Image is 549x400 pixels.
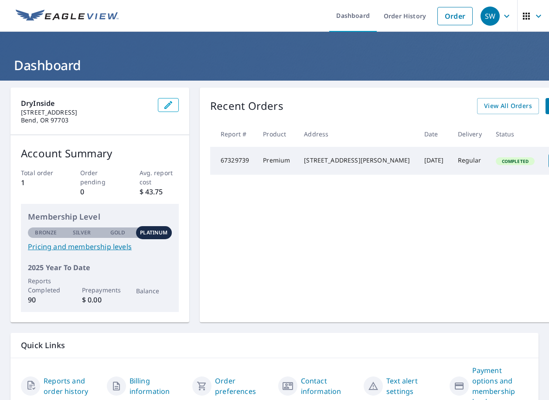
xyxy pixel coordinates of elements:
p: Order pending [80,168,120,186]
div: SW [481,7,500,26]
a: Order preferences [215,376,271,397]
th: Status [489,121,542,147]
a: Pricing and membership levels [28,241,172,252]
div: [STREET_ADDRESS][PERSON_NAME] [304,156,410,165]
p: DryInside [21,98,151,108]
p: Platinum [140,229,167,237]
img: EV Logo [16,10,119,23]
th: Address [297,121,417,147]
p: 90 [28,295,64,305]
p: Reports Completed [28,276,64,295]
a: Order [437,7,473,25]
span: Completed [497,158,534,164]
p: Balance [136,286,172,295]
p: Bend, OR 97703 [21,116,151,124]
p: Quick Links [21,340,528,351]
td: 67329739 [210,147,256,175]
p: Prepayments [82,285,118,295]
p: $ 43.75 [140,186,179,197]
h1: Dashboard [10,56,539,74]
a: Billing information [130,376,186,397]
td: [DATE] [417,147,451,175]
span: View All Orders [484,101,532,112]
td: Premium [256,147,297,175]
th: Product [256,121,297,147]
p: 2025 Year To Date [28,262,172,273]
a: Reports and order history [44,376,100,397]
th: Delivery [451,121,489,147]
p: 1 [21,177,61,188]
th: Date [417,121,451,147]
p: $ 0.00 [82,295,118,305]
p: Silver [73,229,91,237]
p: Membership Level [28,211,172,223]
p: 0 [80,186,120,197]
p: Gold [110,229,125,237]
a: View All Orders [477,98,539,114]
p: Bronze [35,229,57,237]
p: Avg. report cost [140,168,179,186]
a: Contact information [301,376,357,397]
td: Regular [451,147,489,175]
p: Account Summary [21,146,179,161]
p: [STREET_ADDRESS] [21,108,151,116]
p: Recent Orders [210,98,283,114]
a: Text alert settings [386,376,443,397]
th: Report # [210,121,256,147]
p: Total order [21,168,61,177]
